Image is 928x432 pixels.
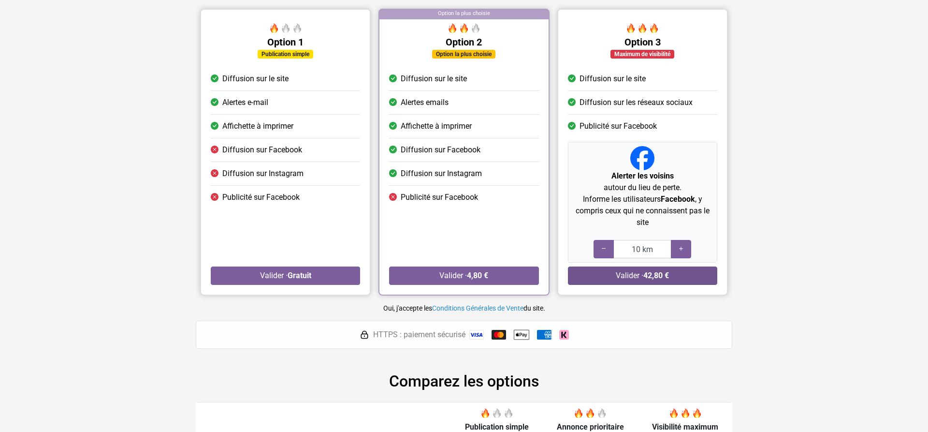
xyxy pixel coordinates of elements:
[196,372,732,390] h2: Comparez les options
[401,97,449,108] span: Alertes emails
[222,168,304,179] span: Diffusion sur Instagram
[401,168,482,179] span: Diffusion sur Instagram
[401,192,478,203] span: Publicité sur Facebook
[222,73,289,85] span: Diffusion sur le site
[389,36,538,48] h5: Option 2
[465,422,529,432] span: Publication simple
[373,329,465,341] span: HTTPS : paiement sécurisé
[222,144,302,156] span: Diffusion sur Facebook
[652,422,718,432] span: Visibilité maximum
[568,267,717,285] button: Valider ·42,80 €
[401,120,472,132] span: Affichette à imprimer
[401,73,467,85] span: Diffusion sur le site
[643,271,669,280] strong: 42,80 €
[580,120,657,132] span: Publicité sur Facebook
[288,271,311,280] strong: Gratuit
[580,97,693,108] span: Diffusion sur les réseaux sociaux
[492,330,506,340] img: Mastercard
[222,120,293,132] span: Affichette à imprimer
[568,36,717,48] h5: Option 3
[211,36,360,48] h5: Option 1
[222,97,268,108] span: Alertes e-mail
[383,304,545,312] small: Oui, j'accepte les du site.
[661,194,695,204] strong: Facebook
[559,330,569,340] img: Klarna
[432,304,523,312] a: Conditions Générales de Vente
[611,171,674,180] strong: Alerter les voisins
[610,50,674,59] div: Maximum de visibilité
[514,327,529,343] img: Apple Pay
[401,144,480,156] span: Diffusion sur Facebook
[222,192,300,203] span: Publicité sur Facebook
[537,330,551,340] img: American Express
[467,271,488,280] strong: 4,80 €
[572,194,713,228] p: Informe les utilisateurs , y compris ceux qui ne connaissent pas le site
[572,170,713,194] p: autour du lieu de perte.
[557,422,624,432] span: Annonce prioritaire
[258,50,313,59] div: Publication simple
[379,10,548,19] div: Option la plus choisie
[432,50,495,59] div: Option la plus choisie
[630,146,654,170] img: Facebook
[580,73,646,85] span: Diffusion sur le site
[389,267,538,285] button: Valider ·4,80 €
[469,330,484,340] img: Visa
[211,267,360,285] button: Valider ·Gratuit
[360,330,369,340] img: HTTPS : paiement sécurisé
